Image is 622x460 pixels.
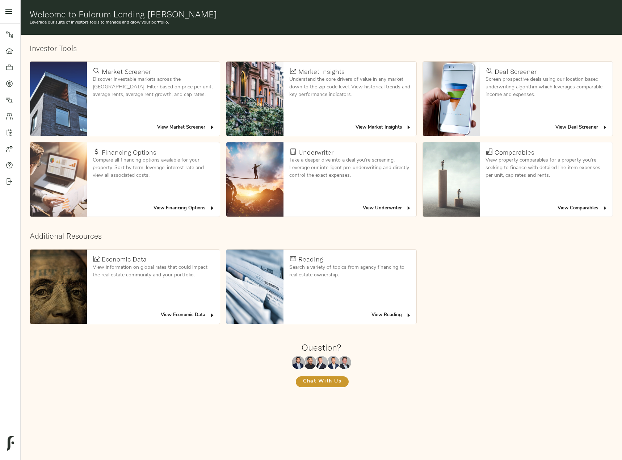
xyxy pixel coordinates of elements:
span: View Comparables [558,204,608,213]
img: Financing Options [30,142,87,217]
img: Justin Stamp [338,356,351,369]
button: View Comparables [556,203,610,214]
h4: Underwriter [298,149,333,156]
button: View Financing Options [152,203,217,214]
h4: Market Insights [298,68,345,76]
img: Comparables [423,142,480,217]
p: Leverage our suite of investors tools to manage and grow your portfolio. [30,19,613,26]
img: Economic Data [30,250,87,324]
h2: Investor Tools [30,44,613,53]
p: View property comparables for a property you’re seeking to finance with detailed line-item expens... [486,156,607,179]
img: Market Screener [30,62,87,136]
h1: Question? [302,342,341,352]
h2: Additional Resources [30,231,613,241]
button: View Market Screener [155,122,217,133]
span: View Financing Options [154,204,215,213]
button: View Deal Screener [554,122,610,133]
img: Underwriter [226,142,283,217]
p: Understand the core drivers of value in any market down to the zip code level. View historical tr... [289,76,411,99]
p: Take a deeper dive into a deal you’re screening. Leverage our intelligent pre-underwriting and di... [289,156,411,179]
h4: Market Screener [102,68,151,76]
img: Market Insights [226,62,283,136]
p: Screen prospective deals using our location based underwriting algorithm which leverages comparab... [486,76,607,99]
img: Richard Le [327,356,340,369]
span: View Underwriter [363,204,412,213]
img: Maxwell Wu [292,356,305,369]
img: Zach Frizzera [315,356,328,369]
img: Deal Screener [423,62,480,136]
span: View Reading [371,311,412,319]
p: Search a variety of topics from agency financing to real estate ownership. [289,264,411,279]
img: Kenneth Mendonça [303,356,316,369]
p: Discover investable markets across the [GEOGRAPHIC_DATA]. Filter based on price per unit, average... [93,76,214,99]
h4: Economic Data [102,255,147,263]
p: Compare all financing options available for your property. Sort by term, leverage, interest rate ... [93,156,214,179]
button: View Market Insights [354,122,413,133]
img: Reading [226,250,283,324]
span: View Economic Data [161,311,215,319]
h4: Reading [298,255,323,263]
p: View information on global rates that could impact the real estate community and your portfolio. [93,264,214,279]
button: View Reading [370,310,413,321]
span: View Deal Screener [555,124,608,132]
h4: Comparables [495,149,534,156]
h1: Welcome to Fulcrum Lending [PERSON_NAME] [30,9,613,19]
button: Chat With Us [296,376,349,387]
span: Chat With Us [303,377,341,386]
button: View Economic Data [159,310,217,321]
h4: Deal Screener [495,68,537,76]
span: View Market Insights [356,124,412,132]
h4: Financing Options [102,149,156,156]
span: View Market Screener [157,124,215,132]
button: View Underwriter [361,203,413,214]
